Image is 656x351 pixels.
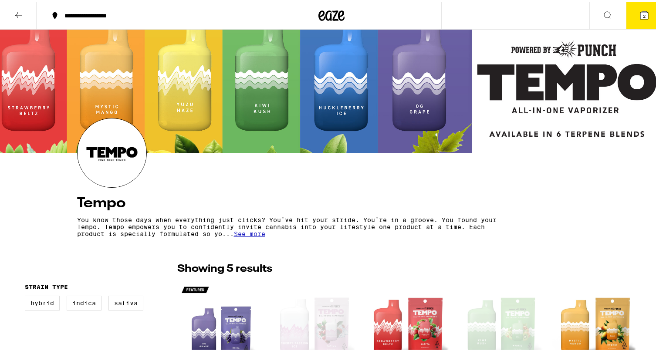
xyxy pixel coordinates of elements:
p: Showing 5 results [177,260,272,275]
label: Hybrid [25,294,60,309]
label: Sativa [108,294,143,309]
span: Help [20,6,38,14]
p: You know those days when everything just clicks? You’ve hit your stride. You’re in a groove. You ... [77,215,509,236]
span: 2 [643,12,646,17]
label: Indica [67,294,101,309]
img: Tempo logo [78,117,146,186]
h4: Tempo [77,195,586,209]
span: See more [234,229,265,236]
legend: Strain Type [25,282,68,289]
